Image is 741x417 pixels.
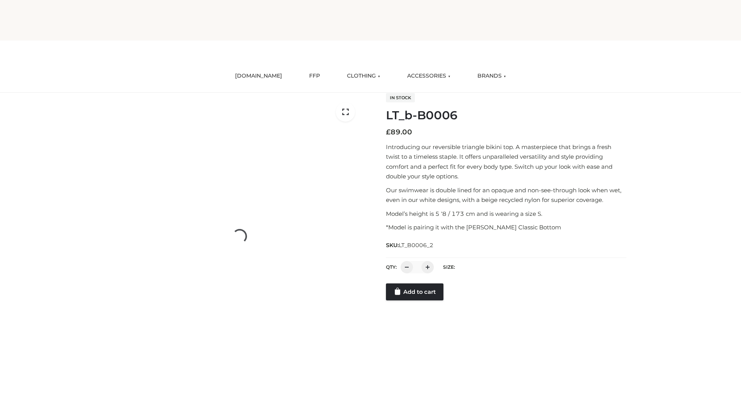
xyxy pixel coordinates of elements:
h1: LT_b-B0006 [386,108,626,122]
a: FFP [303,68,326,85]
p: Our swimwear is double lined for an opaque and non-see-through look when wet, even in our white d... [386,185,626,205]
span: LT_B0006_2 [399,242,433,249]
p: Model’s height is 5 ‘8 / 173 cm and is wearing a size S. [386,209,626,219]
bdi: 89.00 [386,128,412,136]
a: BRANDS [472,68,512,85]
label: QTY: [386,264,397,270]
label: Size: [443,264,455,270]
span: £ [386,128,391,136]
a: Add to cart [386,283,443,300]
a: [DOMAIN_NAME] [229,68,288,85]
span: In stock [386,93,415,102]
a: ACCESSORIES [401,68,456,85]
p: *Model is pairing it with the [PERSON_NAME] Classic Bottom [386,222,626,232]
span: SKU: [386,241,434,250]
p: Introducing our reversible triangle bikini top. A masterpiece that brings a fresh twist to a time... [386,142,626,181]
a: CLOTHING [341,68,386,85]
